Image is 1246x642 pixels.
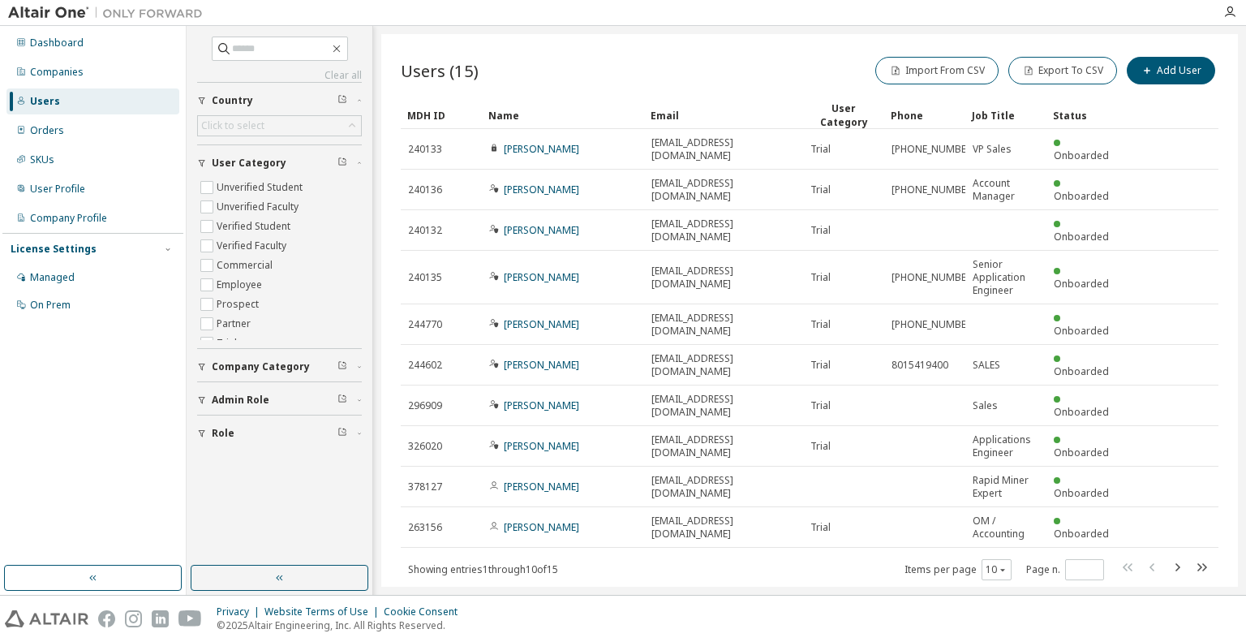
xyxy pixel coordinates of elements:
[810,143,831,156] span: Trial
[30,95,60,108] div: Users
[1026,559,1104,580] span: Page n.
[408,562,558,576] span: Showing entries 1 through 10 of 15
[810,101,878,129] div: User Category
[875,57,999,84] button: Import From CSV
[504,520,579,534] a: [PERSON_NAME]
[1054,446,1109,459] span: Onboarded
[1054,527,1109,541] span: Onboarded
[217,217,294,236] label: Verified Student
[892,271,975,284] span: [PHONE_NUMBER]
[892,183,975,196] span: [PHONE_NUMBER]
[30,37,84,50] div: Dashboard
[337,157,347,170] span: Clear filter
[810,224,831,237] span: Trial
[178,610,202,627] img: youtube.svg
[504,142,579,156] a: [PERSON_NAME]
[973,359,1000,372] span: SALES
[651,474,796,500] span: [EMAIL_ADDRESS][DOMAIN_NAME]
[217,605,264,618] div: Privacy
[217,314,254,334] label: Partner
[504,358,579,372] a: [PERSON_NAME]
[408,359,442,372] span: 244602
[904,559,1012,580] span: Items per page
[1008,57,1117,84] button: Export To CSV
[1054,189,1109,203] span: Onboarded
[197,416,362,451] button: Role
[810,359,831,372] span: Trial
[1054,149,1109,162] span: Onboarded
[1054,405,1109,419] span: Onboarded
[217,334,240,353] label: Trial
[972,102,1040,128] div: Job Title
[651,352,796,378] span: [EMAIL_ADDRESS][DOMAIN_NAME]
[408,271,442,284] span: 240135
[810,271,831,284] span: Trial
[651,312,796,338] span: [EMAIL_ADDRESS][DOMAIN_NAME]
[30,299,71,312] div: On Prem
[217,236,290,256] label: Verified Faculty
[217,275,265,295] label: Employee
[212,157,286,170] span: User Category
[217,197,302,217] label: Unverified Faculty
[30,183,85,196] div: User Profile
[986,563,1008,576] button: 10
[212,360,310,373] span: Company Category
[892,359,948,372] span: 8015419400
[30,153,54,166] div: SKUs
[201,119,264,132] div: Click to select
[973,474,1039,500] span: Rapid Miner Expert
[504,399,579,412] a: [PERSON_NAME]
[651,218,796,243] span: [EMAIL_ADDRESS][DOMAIN_NAME]
[651,177,796,203] span: [EMAIL_ADDRESS][DOMAIN_NAME]
[973,515,1039,541] span: OM / Accounting
[973,399,998,412] span: Sales
[337,360,347,373] span: Clear filter
[8,5,211,21] img: Altair One
[651,136,796,162] span: [EMAIL_ADDRESS][DOMAIN_NAME]
[1054,230,1109,243] span: Onboarded
[30,212,107,225] div: Company Profile
[1054,324,1109,338] span: Onboarded
[30,124,64,137] div: Orders
[408,521,442,534] span: 263156
[504,317,579,331] a: [PERSON_NAME]
[488,102,638,128] div: Name
[810,521,831,534] span: Trial
[810,399,831,412] span: Trial
[217,178,306,197] label: Unverified Student
[1053,102,1121,128] div: Status
[810,440,831,453] span: Trial
[973,143,1012,156] span: VP Sales
[810,183,831,196] span: Trial
[197,69,362,82] a: Clear all
[973,258,1039,297] span: Senior Application Engineer
[892,143,975,156] span: [PHONE_NUMBER]
[197,382,362,418] button: Admin Role
[198,116,361,136] div: Click to select
[217,618,467,632] p: © 2025 Altair Engineering, Inc. All Rights Reserved.
[651,393,796,419] span: [EMAIL_ADDRESS][DOMAIN_NAME]
[651,515,796,541] span: [EMAIL_ADDRESS][DOMAIN_NAME]
[504,480,579,493] a: [PERSON_NAME]
[504,439,579,453] a: [PERSON_NAME]
[408,480,442,493] span: 378127
[408,318,442,331] span: 244770
[197,145,362,181] button: User Category
[408,440,442,453] span: 326020
[504,183,579,196] a: [PERSON_NAME]
[973,433,1039,459] span: Applications Engineer
[125,610,142,627] img: instagram.svg
[651,265,796,291] span: [EMAIL_ADDRESS][DOMAIN_NAME]
[1054,364,1109,378] span: Onboarded
[217,256,276,275] label: Commercial
[1054,277,1109,291] span: Onboarded
[408,143,442,156] span: 240133
[98,610,115,627] img: facebook.svg
[651,433,796,459] span: [EMAIL_ADDRESS][DOMAIN_NAME]
[810,318,831,331] span: Trial
[197,349,362,385] button: Company Category
[212,94,253,107] span: Country
[337,427,347,440] span: Clear filter
[264,605,384,618] div: Website Terms of Use
[212,427,234,440] span: Role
